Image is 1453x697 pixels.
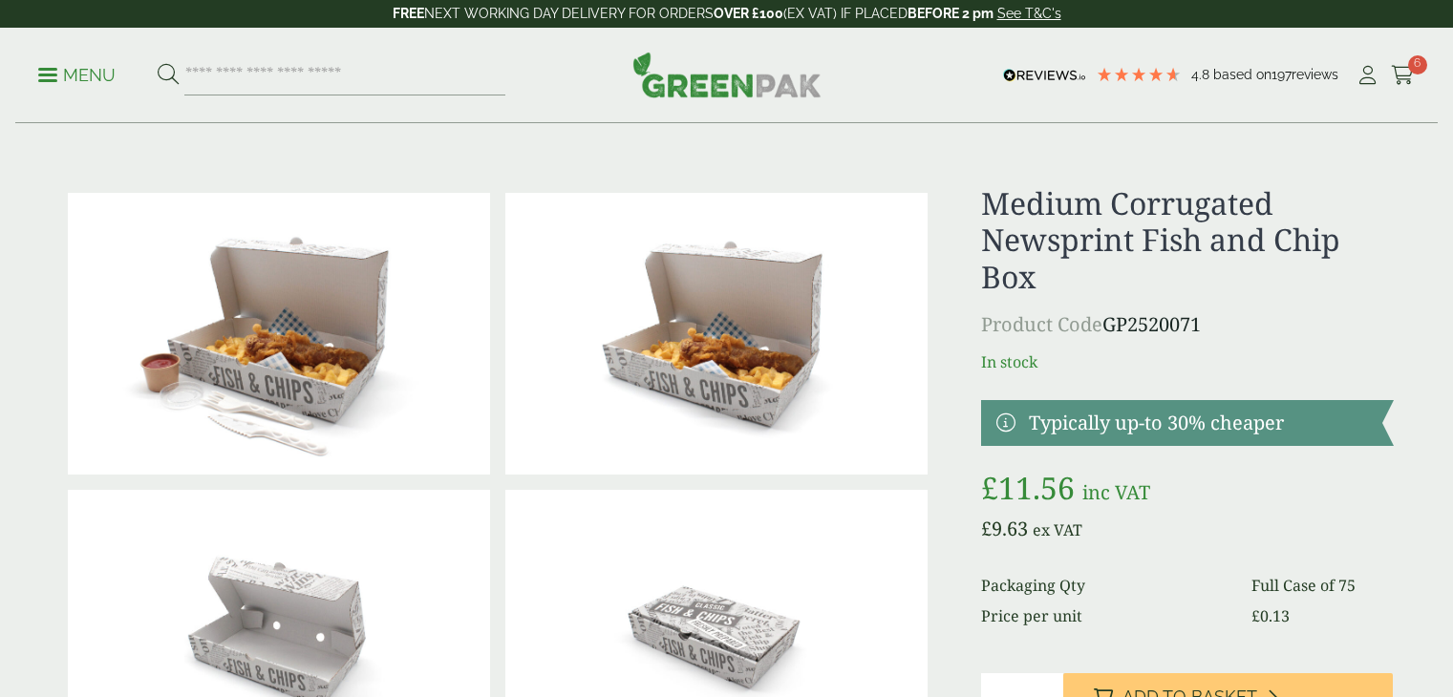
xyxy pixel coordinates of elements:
p: Menu [38,64,116,87]
a: See T&C's [997,6,1061,21]
strong: FREE [393,6,424,21]
span: reviews [1292,67,1338,82]
strong: BEFORE 2 pm [908,6,994,21]
p: GP2520071 [981,310,1393,339]
bdi: 0.13 [1251,605,1290,626]
p: In stock [981,350,1393,373]
h1: Medium Corrugated Newsprint Fish and Chip Box [981,185,1393,295]
bdi: 11.56 [981,467,1075,508]
a: 6 [1391,61,1415,90]
img: Medium Corrugated Newsprint Fish & Chips Box With Food Variant 2 [68,193,490,475]
dt: Price per unit [981,604,1229,627]
img: REVIEWS.io [1003,69,1086,82]
span: ex VAT [1033,519,1082,540]
span: Based on [1213,67,1271,82]
img: GreenPak Supplies [632,52,822,97]
bdi: 9.63 [981,516,1028,541]
div: 4.79 Stars [1096,66,1182,83]
span: £ [1251,605,1260,626]
span: £ [981,516,992,541]
img: Medium Corrugated Newsprint Fish & Chips Box With Food [505,193,928,475]
i: Cart [1391,66,1415,85]
span: 6 [1408,55,1427,74]
span: 197 [1271,67,1292,82]
i: My Account [1356,66,1379,85]
a: Menu [38,64,116,83]
span: 4.8 [1191,67,1213,82]
strong: OVER £100 [714,6,783,21]
span: £ [981,467,998,508]
dd: Full Case of 75 [1251,574,1394,597]
dt: Packaging Qty [981,574,1229,597]
span: Product Code [981,311,1102,337]
span: inc VAT [1082,479,1150,505]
